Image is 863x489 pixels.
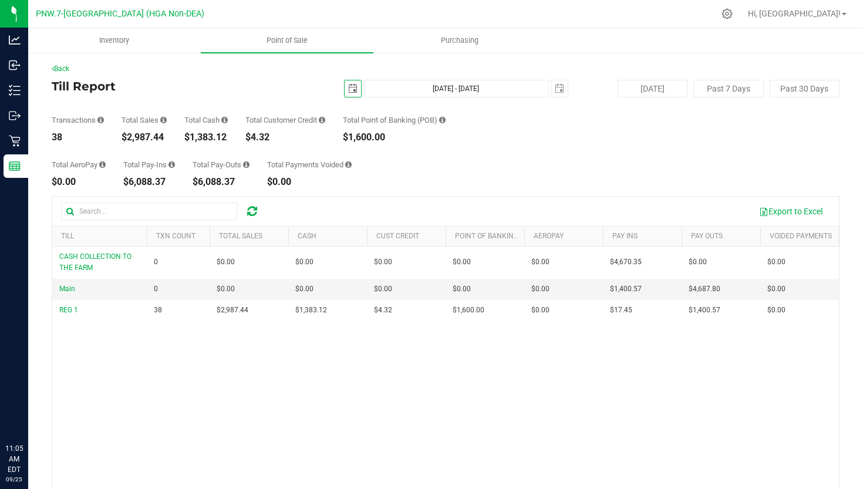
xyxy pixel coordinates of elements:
div: Total Customer Credit [245,116,325,124]
span: $1,383.12 [295,305,327,316]
a: Cash [298,232,316,240]
inline-svg: Inventory [9,85,21,96]
span: $0.00 [767,257,786,268]
div: $0.00 [52,177,106,187]
button: [DATE] [618,80,687,97]
a: Purchasing [373,28,546,53]
span: $0.00 [531,284,550,295]
inline-svg: Analytics [9,34,21,46]
span: $1,400.57 [610,284,642,295]
i: Sum of all successful AeroPay payment transaction amounts for all purchases in the date range. Ex... [99,161,106,168]
span: 0 [154,257,158,268]
span: $1,400.57 [689,305,720,316]
span: $4.32 [374,305,392,316]
span: Main [59,285,75,293]
inline-svg: Retail [9,135,21,147]
div: Manage settings [720,8,734,19]
div: Total AeroPay [52,161,106,168]
div: $6,088.37 [123,177,175,187]
inline-svg: Inbound [9,59,21,71]
span: PNW.7-[GEOGRAPHIC_DATA] (HGA Non-DEA) [36,9,204,19]
div: Total Sales [122,116,167,124]
i: Sum of all voided payment transaction amounts (excluding tips and transaction fees) within the da... [345,161,352,168]
span: 38 [154,305,162,316]
i: Sum of all cash pay-ins added to tills within the date range. [168,161,175,168]
span: $0.00 [453,257,471,268]
a: Voided Payments [770,232,832,240]
span: Point of Sale [251,35,323,46]
i: Sum of all cash pay-outs removed from tills within the date range. [243,161,250,168]
div: $4.32 [245,133,325,142]
div: $1,600.00 [343,133,446,142]
inline-svg: Reports [9,160,21,172]
span: $4,670.35 [610,257,642,268]
span: $0.00 [374,284,392,295]
button: Past 7 Days [693,80,763,97]
iframe: Resource center [12,395,47,430]
div: Total Cash [184,116,228,124]
span: Inventory [83,35,145,46]
a: Back [52,65,69,73]
span: $4,687.80 [689,284,720,295]
input: Search... [61,203,237,220]
div: $1,383.12 [184,133,228,142]
inline-svg: Outbound [9,110,21,122]
span: $0.00 [374,257,392,268]
span: Hi, [GEOGRAPHIC_DATA]! [748,9,841,18]
span: 0 [154,284,158,295]
div: $6,088.37 [193,177,250,187]
i: Sum of all successful, non-voided payment transaction amounts using account credit as the payment... [319,116,325,124]
span: $0.00 [689,257,707,268]
span: $17.45 [610,305,632,316]
span: $0.00 [767,305,786,316]
div: Transactions [52,116,104,124]
span: $0.00 [767,284,786,295]
a: Till [61,232,74,240]
p: 11:05 AM EDT [5,443,23,475]
i: Sum of the successful, non-voided point-of-banking payment transaction amounts, both via payment ... [439,116,446,124]
span: $0.00 [531,305,550,316]
a: Total Sales [219,232,262,240]
span: $0.00 [453,284,471,295]
div: Total Point of Banking (POB) [343,116,446,124]
h4: Till Report [52,80,314,93]
a: TXN Count [156,232,195,240]
span: REG 1 [59,306,78,314]
a: Pay Ins [612,232,638,240]
span: select [551,80,568,97]
span: $0.00 [217,284,235,295]
span: select [345,80,361,97]
div: Total Pay-Outs [193,161,250,168]
div: 38 [52,133,104,142]
span: CASH COLLECTION TO THE FARM [59,252,132,272]
button: Past 30 Days [770,80,840,97]
a: Pay Outs [691,232,723,240]
p: 09/25 [5,475,23,484]
div: $2,987.44 [122,133,167,142]
div: Total Pay-Ins [123,161,175,168]
button: Export to Excel [751,201,830,221]
i: Sum of all successful, non-voided payment transaction amounts (excluding tips and transaction fee... [160,116,167,124]
a: Cust Credit [376,232,419,240]
i: Count of all successful payment transactions, possibly including voids, refunds, and cash-back fr... [97,116,104,124]
a: Point of Sale [201,28,373,53]
span: $0.00 [531,257,550,268]
span: $2,987.44 [217,305,248,316]
span: $1,600.00 [453,305,484,316]
span: $0.00 [295,284,313,295]
span: $0.00 [217,257,235,268]
i: Sum of all successful, non-voided cash payment transaction amounts (excluding tips and transactio... [221,116,228,124]
a: AeroPay [534,232,564,240]
div: $0.00 [267,177,352,187]
span: $0.00 [295,257,313,268]
a: Point of Banking (POB) [455,232,538,240]
span: Purchasing [425,35,494,46]
a: Inventory [28,28,201,53]
div: Total Payments Voided [267,161,352,168]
